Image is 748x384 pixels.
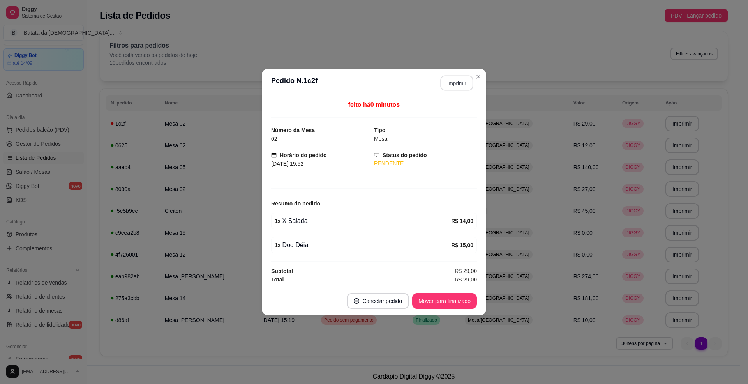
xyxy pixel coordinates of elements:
strong: Número da Mesa [271,127,315,133]
strong: R$ 14,00 [451,218,473,224]
strong: Horário do pedido [280,152,327,158]
span: Mesa [374,136,387,142]
strong: Status do pedido [383,152,427,158]
div: PENDENTE [374,159,477,168]
strong: Tipo [374,127,385,133]
span: R$ 29,00 [455,275,477,284]
strong: Resumo do pedido [271,200,320,207]
strong: 1 x [275,218,281,224]
span: 02 [271,136,277,142]
strong: R$ 15,00 [451,242,473,248]
strong: Total [271,276,284,283]
span: feito há 0 minutos [348,101,400,108]
span: close-circle [354,298,359,304]
h3: Pedido N. 1c2f [271,75,318,91]
div: Dog Déia [275,241,451,250]
span: R$ 29,00 [455,267,477,275]
button: close-circleCancelar pedido [347,293,409,309]
button: Mover para finalizado [412,293,477,309]
div: X Salada [275,216,451,226]
span: [DATE] 19:52 [271,161,303,167]
strong: 1 x [275,242,281,248]
span: calendar [271,152,277,158]
span: desktop [374,152,379,158]
button: Imprimir [441,76,473,91]
button: Close [472,71,485,83]
strong: Subtotal [271,268,293,274]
